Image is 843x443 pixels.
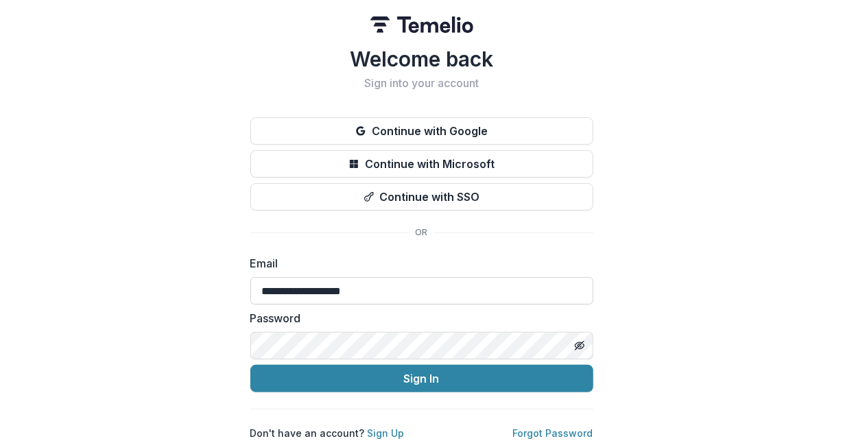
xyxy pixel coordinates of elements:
button: Sign In [250,365,593,392]
a: Forgot Password [513,427,593,439]
label: Password [250,310,585,326]
button: Continue with Google [250,117,593,145]
button: Continue with Microsoft [250,150,593,178]
a: Sign Up [368,427,405,439]
button: Continue with SSO [250,183,593,211]
h1: Welcome back [250,47,593,71]
p: Don't have an account? [250,426,405,440]
img: Temelio [370,16,473,33]
button: Toggle password visibility [569,335,591,357]
h2: Sign into your account [250,77,593,90]
label: Email [250,255,585,272]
